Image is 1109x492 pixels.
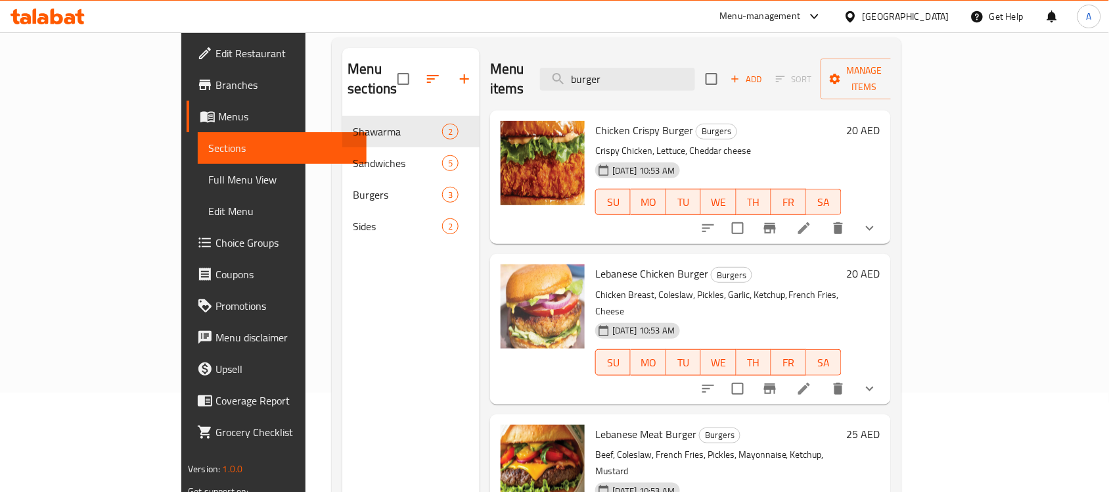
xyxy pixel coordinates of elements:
[353,155,441,171] div: Sandwiches
[725,69,767,89] span: Add item
[771,349,806,376] button: FR
[595,189,631,215] button: SU
[636,193,660,212] span: MO
[595,143,842,159] p: Crispy Chicken, Lettuce, Cheddar cheese
[777,353,801,372] span: FR
[187,258,367,290] a: Coupons
[442,155,459,171] div: items
[208,172,356,187] span: Full Menu View
[443,189,458,201] span: 3
[771,189,806,215] button: FR
[215,235,356,251] span: Choice Groups
[353,124,441,139] span: Shawarma
[342,147,480,179] div: Sandwiches5
[754,373,786,405] button: Branch-specific-item
[767,69,821,89] span: Select section first
[862,220,878,236] svg: Show Choices
[342,179,480,210] div: Burgers3
[595,120,693,140] span: Chicken Crispy Burger
[353,187,441,203] span: Burgers
[736,349,771,376] button: TH
[442,124,459,139] div: items
[701,189,736,215] button: WE
[601,353,625,372] span: SU
[595,287,842,320] p: Chicken Breast, Coleslaw, Pickles, Garlic, Ketchup, French Fries, Cheese
[208,140,356,156] span: Sections
[847,121,880,139] h6: 20 AED
[353,218,441,234] span: Sides
[390,65,417,93] span: Select all sections
[188,460,220,478] span: Version:
[443,220,458,233] span: 2
[666,189,701,215] button: TU
[215,424,356,440] span: Grocery Checklist
[636,353,660,372] span: MO
[443,126,458,138] span: 2
[607,164,680,177] span: [DATE] 10:53 AM
[187,101,367,132] a: Menus
[187,353,367,385] a: Upsell
[854,212,886,244] button: show more
[215,45,356,61] span: Edit Restaurant
[692,212,724,244] button: sort-choices
[671,353,696,372] span: TU
[706,353,731,372] span: WE
[700,428,740,443] span: Burgers
[711,267,752,283] div: Burgers
[862,381,878,397] svg: Show Choices
[796,381,812,397] a: Edit menu item
[215,393,356,408] span: Coverage Report
[342,210,480,242] div: Sides2
[724,375,752,403] span: Select to update
[187,290,367,322] a: Promotions
[187,385,367,416] a: Coverage Report
[187,322,367,353] a: Menu disclaimer
[811,193,836,212] span: SA
[601,193,625,212] span: SU
[692,373,724,405] button: sort-choices
[701,349,736,376] button: WE
[742,353,766,372] span: TH
[218,109,356,124] span: Menus
[187,37,367,69] a: Edit Restaurant
[348,59,397,99] h2: Menu sections
[725,69,767,89] button: Add
[223,460,243,478] span: 1.0.0
[215,330,356,345] span: Menu disclaimer
[854,373,886,405] button: show more
[699,428,740,443] div: Burgers
[706,193,731,212] span: WE
[198,164,367,195] a: Full Menu View
[443,157,458,170] span: 5
[811,353,836,372] span: SA
[540,68,695,91] input: search
[831,62,898,95] span: Manage items
[198,195,367,227] a: Edit Menu
[187,69,367,101] a: Branches
[736,189,771,215] button: TH
[215,266,356,282] span: Coupons
[595,264,708,283] span: Lebanese Chicken Burger
[631,189,666,215] button: MO
[595,447,842,480] p: Beef, Coleslaw, French Fries, Pickles, Mayonnaise, Ketchup, Mustard
[595,424,696,444] span: Lebanese Meat Burger
[215,361,356,377] span: Upsell
[742,193,766,212] span: TH
[442,187,459,203] div: items
[671,193,696,212] span: TU
[806,189,841,215] button: SA
[823,212,854,244] button: delete
[821,59,909,99] button: Manage items
[696,124,737,139] div: Burgers
[208,203,356,219] span: Edit Menu
[187,227,367,258] a: Choice Groups
[823,373,854,405] button: delete
[595,349,631,376] button: SU
[1087,9,1092,24] span: A
[754,212,786,244] button: Branch-specific-item
[501,121,585,205] img: Chicken Crispy Burger
[729,72,764,87] span: Add
[712,268,752,283] span: Burgers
